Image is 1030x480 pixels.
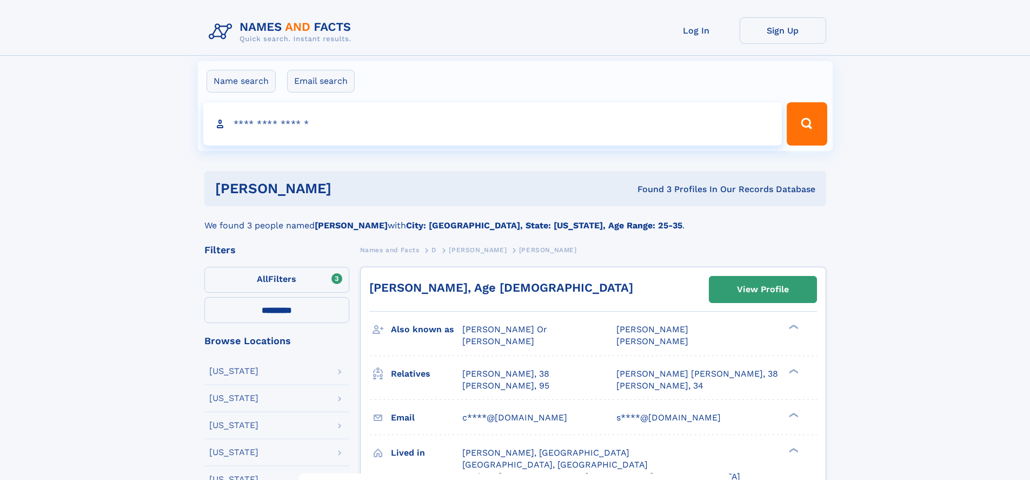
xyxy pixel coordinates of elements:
[462,448,629,458] span: [PERSON_NAME], [GEOGRAPHIC_DATA]
[616,336,688,346] span: [PERSON_NAME]
[462,324,547,334] span: [PERSON_NAME] Or
[204,206,826,232] div: We found 3 people named with .
[391,444,462,462] h3: Lived in
[209,394,258,403] div: [US_STATE]
[616,368,778,380] a: [PERSON_NAME] [PERSON_NAME], 38
[209,421,258,430] div: [US_STATE]
[204,267,349,293] label: Filters
[740,17,826,44] a: Sign Up
[786,411,799,418] div: ❯
[391,365,462,383] h3: Relatives
[257,274,268,284] span: All
[484,183,815,195] div: Found 3 Profiles In Our Records Database
[462,380,549,392] a: [PERSON_NAME], 95
[204,17,360,47] img: Logo Names and Facts
[369,281,633,294] a: [PERSON_NAME], Age [DEMOGRAPHIC_DATA]
[431,246,437,254] span: D
[462,459,648,470] span: [GEOGRAPHIC_DATA], [GEOGRAPHIC_DATA]
[787,102,827,146] button: Search Button
[786,367,799,374] div: ❯
[406,220,682,231] b: City: [GEOGRAPHIC_DATA], State: [US_STATE], Age Range: 25-35
[203,102,782,146] input: search input
[360,243,420,257] a: Names and Facts
[315,220,388,231] b: [PERSON_NAME]
[737,277,789,302] div: View Profile
[653,17,740,44] a: Log In
[287,70,355,93] label: Email search
[391,320,462,339] h3: Also known as
[449,243,507,257] a: [PERSON_NAME]
[431,243,437,257] a: D
[462,336,534,346] span: [PERSON_NAME]
[786,446,799,453] div: ❯
[204,336,349,346] div: Browse Locations
[209,367,258,376] div: [US_STATE]
[519,246,577,254] span: [PERSON_NAME]
[391,409,462,427] h3: Email
[616,324,688,334] span: [PERSON_NAME]
[204,245,349,255] div: Filters
[207,70,276,93] label: Name search
[616,380,703,392] a: [PERSON_NAME], 34
[209,448,258,457] div: [US_STATE]
[215,182,484,195] h1: [PERSON_NAME]
[449,246,507,254] span: [PERSON_NAME]
[462,368,549,380] a: [PERSON_NAME], 38
[709,277,816,303] a: View Profile
[786,324,799,331] div: ❯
